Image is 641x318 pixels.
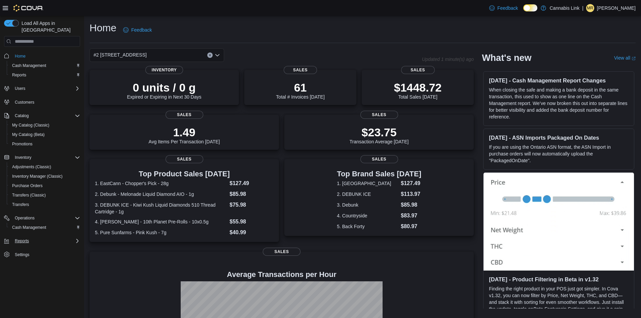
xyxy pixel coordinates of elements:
span: Cash Management [12,225,46,230]
h3: Top Product Sales [DATE] [95,170,274,178]
span: Sales [401,66,435,74]
span: Adjustments (Classic) [12,164,51,170]
a: Customers [12,98,37,106]
span: Customers [12,98,80,106]
p: [PERSON_NAME] [597,4,636,12]
dt: 5. Pure Sunfarms - Pink Kush - 7g [95,229,227,236]
span: Sales [166,155,203,163]
span: Inventory [15,155,31,160]
span: Reports [9,71,80,79]
span: Inventory [12,153,80,162]
span: Feedback [131,27,152,33]
a: Promotions [9,140,35,148]
span: Users [15,86,25,91]
button: Transfers (Classic) [7,190,83,200]
h1: Home [90,21,116,35]
h3: [DATE] - Cash Management Report Changes [489,77,629,84]
span: Feedback [497,5,518,11]
button: Inventory Manager (Classic) [7,172,83,181]
button: Cash Management [7,223,83,232]
span: Purchase Orders [12,183,43,188]
span: Promotions [12,141,33,147]
dt: 2. DEBUNK ICE [337,191,398,198]
span: Settings [12,250,80,259]
span: My Catalog (Beta) [9,131,80,139]
span: Reports [12,72,26,78]
button: Clear input [207,52,213,58]
span: Inventory Manager (Classic) [12,174,63,179]
button: Reports [12,237,32,245]
dt: 5. Back Forty [337,223,398,230]
div: Expired or Expiring in Next 30 Days [127,81,202,100]
span: Purchase Orders [9,182,80,190]
span: Users [12,84,80,93]
button: Users [12,84,28,93]
h4: Average Transactions per Hour [95,271,468,279]
nav: Complex example [4,48,80,277]
span: Settings [15,252,29,257]
button: Users [1,84,83,93]
span: Reports [15,238,29,244]
dd: $40.99 [229,228,274,237]
a: Transfers (Classic) [9,191,48,199]
p: When closing the safe and making a bank deposit in the same transaction, this used to show as one... [489,86,629,120]
span: Cash Management [12,63,46,68]
span: Adjustments (Classic) [9,163,80,171]
h3: [DATE] - Product Filtering in Beta in v1.32 [489,276,629,283]
dt: 1. EastCann - Chopper's Pick - 28g [95,180,227,187]
dt: 4. [PERSON_NAME] - 10th Planet Pre-Rolls - 10x0.5g [95,218,227,225]
span: Operations [12,214,80,222]
img: Cova [13,5,43,11]
span: Inventory [145,66,183,74]
button: Inventory [12,153,34,162]
button: Home [1,51,83,61]
dt: 2. Debunk - Melonade Liquid Diamond AIO - 1g [95,191,227,198]
span: Operations [15,215,35,221]
dt: 3. DEBUNK ICE - Kiwi Kush Liquid Diamonds 510 Thread Cartridge - 1g [95,202,227,215]
span: Catalog [12,112,80,120]
dd: $127.49 [401,179,421,187]
span: My Catalog (Classic) [9,121,80,129]
span: Inventory Manager (Classic) [9,172,80,180]
p: $1448.72 [394,81,442,94]
button: Cash Management [7,61,83,70]
button: Settings [1,250,83,259]
span: Catalog [15,113,29,118]
span: Transfers (Classic) [12,192,46,198]
span: My Catalog (Classic) [12,122,49,128]
span: Transfers [12,202,29,207]
p: Updated 1 minute(s) ago [422,57,474,62]
div: Total Sales [DATE] [394,81,442,100]
span: Cash Management [9,223,80,232]
span: MR [587,4,594,12]
em: Beta Features [533,306,563,312]
dd: $113.97 [401,190,421,198]
div: Total # Invoices [DATE] [276,81,324,100]
a: My Catalog (Beta) [9,131,47,139]
p: $23.75 [350,126,409,139]
span: Promotions [9,140,80,148]
span: Sales [263,248,300,256]
span: Reports [12,237,80,245]
dt: 3. Debunk [337,202,398,208]
p: 0 units / 0 g [127,81,202,94]
span: #2 [STREET_ADDRESS] [94,51,147,59]
span: Home [12,51,80,60]
a: Cash Management [9,223,49,232]
a: Feedback [120,23,154,37]
dd: $75.98 [229,201,274,209]
span: Load All Apps in [GEOGRAPHIC_DATA] [19,20,80,33]
span: Cash Management [9,62,80,70]
button: Catalog [1,111,83,120]
svg: External link [632,57,636,61]
a: My Catalog (Classic) [9,121,52,129]
a: Inventory Manager (Classic) [9,172,65,180]
dd: $80.97 [401,222,421,231]
a: View allExternal link [614,55,636,61]
button: Transfers [7,200,83,209]
dd: $85.98 [401,201,421,209]
button: Purchase Orders [7,181,83,190]
a: Purchase Orders [9,182,45,190]
div: Maria Rodriguez [586,4,594,12]
a: Reports [9,71,29,79]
